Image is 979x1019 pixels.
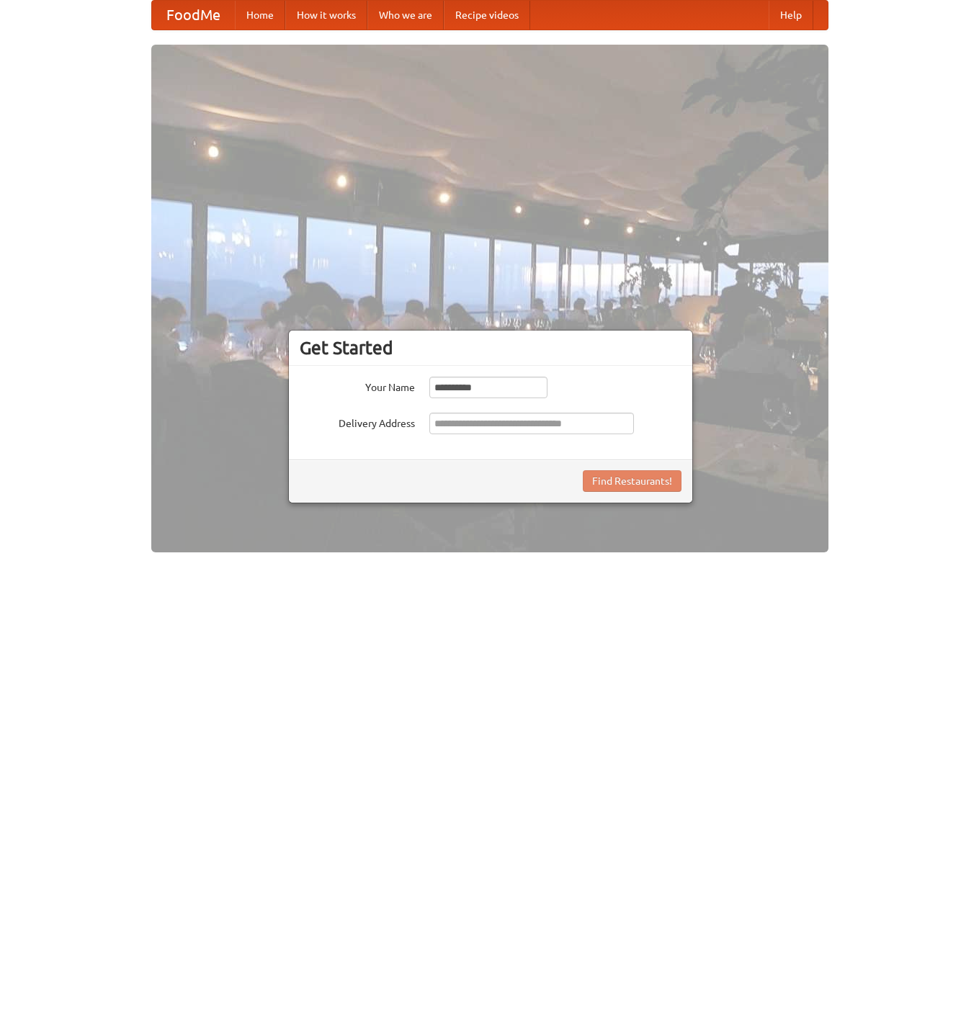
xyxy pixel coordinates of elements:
[152,1,235,30] a: FoodMe
[769,1,813,30] a: Help
[444,1,530,30] a: Recipe videos
[367,1,444,30] a: Who we are
[235,1,285,30] a: Home
[300,413,415,431] label: Delivery Address
[300,377,415,395] label: Your Name
[285,1,367,30] a: How it works
[300,337,681,359] h3: Get Started
[583,470,681,492] button: Find Restaurants!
